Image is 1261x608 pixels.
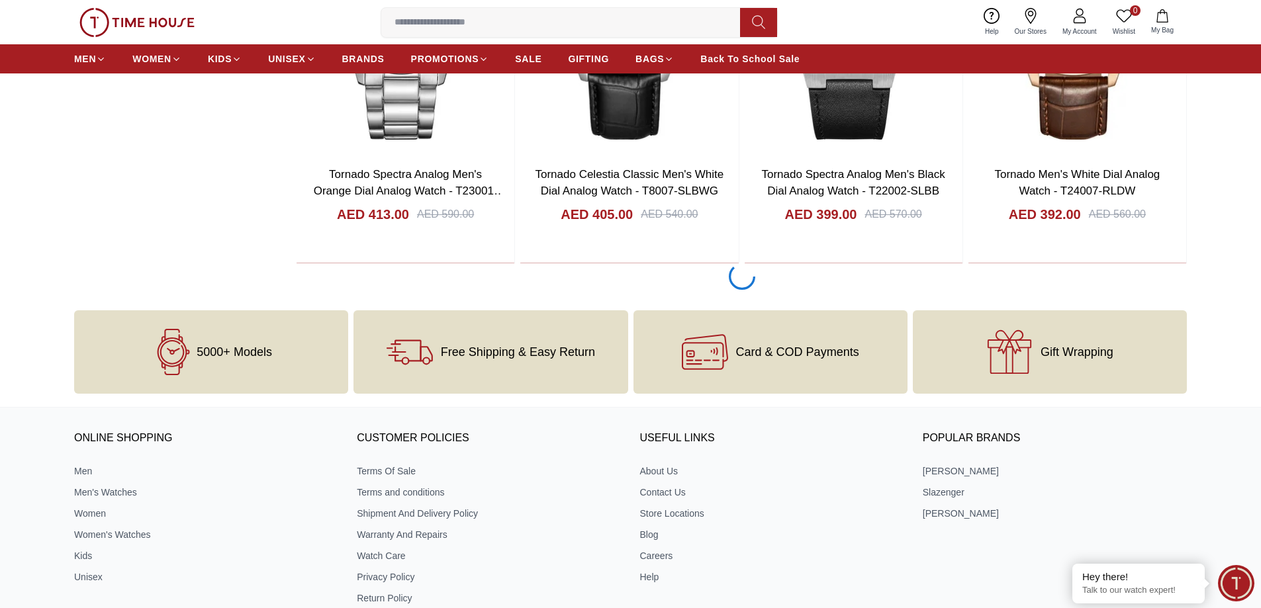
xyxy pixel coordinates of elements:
h3: ONLINE SHOPPING [74,429,338,449]
span: My Bag [1146,25,1179,35]
span: Wishlist [1107,26,1141,36]
a: Blog [640,528,904,541]
a: SALE [515,47,541,71]
a: Tornado Celestia Classic Men's White Dial Analog Watch - T8007-SLBWG [535,168,724,198]
a: Our Stores [1007,5,1054,39]
p: Talk to our watch expert! [1082,585,1195,596]
button: My Bag [1143,7,1182,38]
a: KIDS [208,47,242,71]
a: Tornado Men's White Dial Analog Watch - T24007-RLDW [994,168,1160,198]
span: WOMEN [132,52,171,65]
a: Tornado Spectra Analog Men's Black Dial Analog Watch - T22002-SLBB [761,168,945,198]
a: BRANDS [342,47,385,71]
a: Women [74,507,338,520]
span: SALE [515,52,541,65]
a: [PERSON_NAME] [923,464,1187,478]
a: GIFTING [568,47,609,71]
a: Men's Watches [74,486,338,499]
span: 5000+ Models [197,345,272,359]
a: PROMOTIONS [411,47,489,71]
span: BAGS [635,52,664,65]
a: Help [640,570,904,584]
span: Free Shipping & Easy Return [441,345,595,359]
h3: CUSTOMER POLICIES [357,429,621,449]
a: Return Policy [357,591,621,605]
a: MEN [74,47,106,71]
h3: USEFUL LINKS [640,429,904,449]
div: AED 570.00 [864,206,921,222]
a: Unisex [74,570,338,584]
a: Men [74,464,338,478]
span: Back To School Sale [700,52,800,65]
a: Slazenger [923,486,1187,499]
h4: AED 399.00 [785,205,857,224]
span: Help [980,26,1004,36]
span: UNISEX [268,52,305,65]
a: Shipment And Delivery Policy [357,507,621,520]
a: Watch Care [357,549,621,562]
span: Card & COD Payments [736,345,859,359]
h3: Popular Brands [923,429,1187,449]
div: Hey there! [1082,570,1195,584]
span: BRANDS [342,52,385,65]
a: Women's Watches [74,528,338,541]
h4: AED 392.00 [1009,205,1081,224]
div: AED 590.00 [417,206,474,222]
div: AED 540.00 [641,206,698,222]
span: MEN [74,52,96,65]
a: Careers [640,549,904,562]
div: Chat Widget [1218,565,1254,601]
a: Help [977,5,1007,39]
a: Privacy Policy [357,570,621,584]
span: My Account [1057,26,1102,36]
a: WOMEN [132,47,181,71]
a: UNISEX [268,47,315,71]
a: Tornado Spectra Analog Men's Orange Dial Analog Watch - T23001-SBSO [314,168,505,214]
span: GIFTING [568,52,609,65]
span: Our Stores [1009,26,1052,36]
a: About Us [640,464,904,478]
span: 0 [1130,5,1141,16]
div: AED 560.00 [1089,206,1146,222]
span: PROMOTIONS [411,52,479,65]
a: Back To School Sale [700,47,800,71]
img: ... [79,8,195,37]
h4: AED 413.00 [337,205,409,224]
a: Terms Of Sale [357,464,621,478]
a: Kids [74,549,338,562]
a: Warranty And Repairs [357,528,621,541]
a: 0Wishlist [1105,5,1143,39]
a: [PERSON_NAME] [923,507,1187,520]
h4: AED 405.00 [561,205,633,224]
a: Terms and conditions [357,486,621,499]
span: KIDS [208,52,232,65]
a: Store Locations [640,507,904,520]
span: Gift Wrapping [1041,345,1113,359]
a: Contact Us [640,486,904,499]
a: BAGS [635,47,674,71]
